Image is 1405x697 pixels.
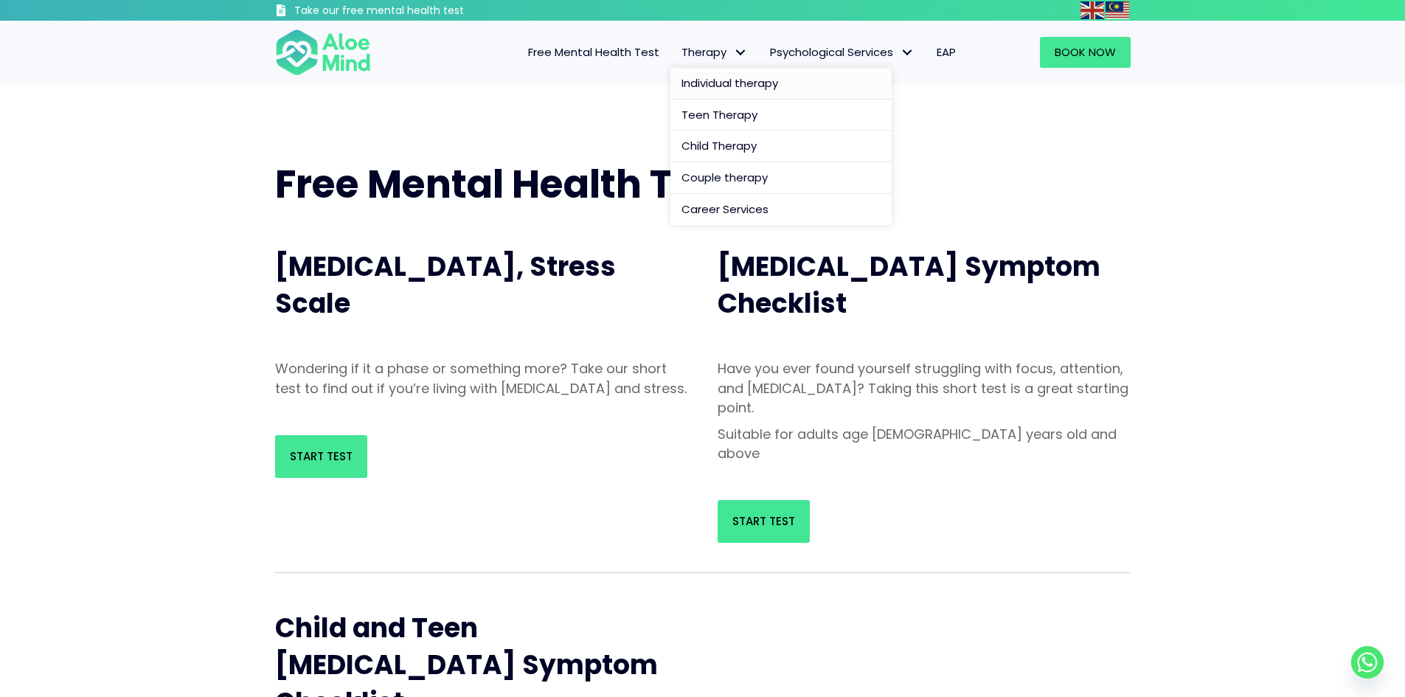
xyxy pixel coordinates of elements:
span: [MEDICAL_DATA], Stress Scale [275,248,616,322]
a: Take our free mental health test [275,4,543,21]
nav: Menu [390,37,967,68]
a: Career Services [670,194,892,225]
p: Have you ever found yourself struggling with focus, attention, and [MEDICAL_DATA]? Taking this sh... [718,359,1131,417]
a: English [1080,1,1106,18]
a: EAP [926,37,967,68]
span: Therapy: submenu [730,42,752,63]
span: Couple therapy [681,170,768,185]
span: Start Test [732,513,795,529]
a: Start Test [718,500,810,543]
img: en [1080,1,1104,19]
span: Therapy [681,44,748,60]
span: EAP [937,44,956,60]
a: Free Mental Health Test [517,37,670,68]
h3: Take our free mental health test [294,4,543,18]
span: Child Therapy [681,138,757,153]
span: Career Services [681,201,769,217]
a: Book Now [1040,37,1131,68]
span: Psychological Services: submenu [897,42,918,63]
span: Free Mental Health Test [528,44,659,60]
img: ms [1106,1,1129,19]
span: Individual therapy [681,75,778,91]
span: Book Now [1055,44,1116,60]
span: [MEDICAL_DATA] Symptom Checklist [718,248,1100,322]
img: Aloe mind Logo [275,28,371,77]
a: Whatsapp [1351,646,1384,679]
a: Child Therapy [670,131,892,162]
a: Malay [1106,1,1131,18]
a: Psychological ServicesPsychological Services: submenu [759,37,926,68]
a: Start Test [275,435,367,478]
a: TherapyTherapy: submenu [670,37,759,68]
span: Start Test [290,448,353,464]
a: Teen Therapy [670,100,892,131]
a: Couple therapy [670,162,892,194]
a: Individual therapy [670,68,892,100]
span: Psychological Services [770,44,915,60]
p: Wondering if it a phase or something more? Take our short test to find out if you’re living with ... [275,359,688,398]
p: Suitable for adults age [DEMOGRAPHIC_DATA] years old and above [718,425,1131,463]
span: Free Mental Health Test [275,157,732,211]
span: Teen Therapy [681,107,757,122]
